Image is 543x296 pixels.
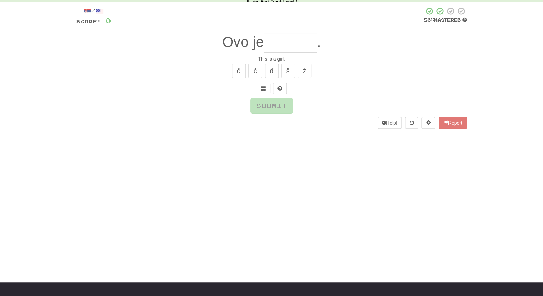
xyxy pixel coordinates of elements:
[232,64,246,78] button: č
[424,17,434,23] span: 50 %
[317,34,321,50] span: .
[76,18,101,24] span: Score:
[76,55,467,62] div: This is a girl.
[298,64,311,78] button: ž
[439,117,467,129] button: Report
[257,83,270,94] button: Switch sentence to multiple choice alt+p
[378,117,402,129] button: Help!
[265,64,279,78] button: đ
[424,17,467,23] div: Mastered
[281,64,295,78] button: š
[222,34,263,50] span: Ovo je
[405,117,418,129] button: Round history (alt+y)
[250,98,293,114] button: Submit
[248,64,262,78] button: ć
[76,7,111,15] div: /
[105,16,111,25] span: 0
[273,83,287,94] button: Single letter hint - you only get 1 per sentence and score half the points! alt+h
